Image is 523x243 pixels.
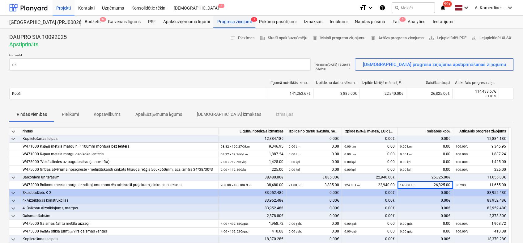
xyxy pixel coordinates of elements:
[289,145,300,148] small: 0.00 t.m
[400,145,412,148] small: 0.00 t.m
[221,166,283,174] div: 225.00
[349,67,350,71] p: -
[344,228,395,235] div: 0.00
[506,4,514,11] i: keyboard_arrow_down
[456,158,506,166] div: 1,425.00
[23,235,215,243] div: Koplietošanas telpas
[429,35,466,42] span: Lejupielādēt PDF
[456,222,468,225] small: 100.00%
[221,228,283,235] div: 410.08
[221,150,283,158] div: 1,887.24
[453,174,509,181] div: 11,655.00€
[400,230,413,233] small: 0.00 gab.
[456,153,468,156] small: 100.00%
[344,222,358,225] small: 0.00 gab.
[286,128,342,135] div: Izpilde no darbu sākuma, neskaitot kārtējā mēneša izpildi
[23,181,215,189] div: W472000 Balkonu metāla margu ar stiklojumu montāža atbilstoši projektam, cinkots un krāsots
[363,61,506,69] div: [DEMOGRAPHIC_DATA] progresa ziņojuma apstiprināšanas ziņojumu
[456,160,468,164] small: 100.00%
[9,41,67,48] p: Apstiprināts
[23,197,215,204] div: 4- Aizpildošās konstrukcijas
[400,150,450,158] div: 0.00
[429,16,457,28] a: Iestatījumi
[10,135,17,143] span: keyboard_arrow_down
[289,153,300,156] small: 0.00 t.m
[255,16,300,28] div: Pirkuma pasūtījumi
[342,174,398,181] div: 22,940.00€
[400,222,413,225] small: 0.00 gab.
[218,204,286,212] div: 83,952.48€
[440,4,446,11] i: notifications
[289,222,302,225] small: 0.00 gab.
[456,150,506,158] div: 1,887.24
[23,166,215,174] div: W475000 Grīdas atvēruma nosegreste - metinātskarsti cinkots tērauda režģis 560x560mm; acs izmērs ...
[218,128,286,135] div: Līgumā noteiktās izmaksas
[316,67,325,71] p: Atvērts :
[344,145,356,148] small: 0.00 t.m
[251,17,257,22] span: 1
[286,212,342,220] div: 0.00€
[289,183,302,187] small: 21.00 t.m
[471,35,511,42] span: Lejupielādēt XLSX
[398,128,453,135] div: Saistības kopā
[9,53,311,58] p: komentēt
[456,168,468,171] small: 100.00%
[462,4,470,11] i: keyboard_arrow_down
[286,235,342,243] div: 0.00€
[398,135,453,143] div: 0.00€
[362,81,404,85] div: Izpilde kārtējā mēnesī, EUR (bez PVN)
[398,204,453,212] div: 0.00€
[289,228,339,235] div: 0.00
[344,230,358,233] small: 0.00 gab.
[221,158,283,166] div: 1,425.00
[218,189,286,197] div: 83,952.48€
[326,16,351,28] a: Ienākumi
[10,189,17,197] span: keyboard_arrow_down
[367,4,374,11] i: keyboard_arrow_down
[344,166,395,174] div: 0.00
[289,160,300,164] small: 0.00 kpl
[475,5,506,10] span: A. Kamerdinerovs
[218,4,224,8] span: 4
[221,220,283,228] div: 1,968.72
[398,174,453,181] div: 26,825.00€
[289,166,339,174] div: 0.00
[23,158,215,166] div: W475000 "Velo" sliedes uz pagrabstāvu (ja nav lifta)
[144,16,159,28] div: PSF
[327,63,350,67] p: [DATE] 13:20:41
[221,168,247,171] small: 2.00 × 112.50€ / kpl
[260,35,307,42] span: Skatīt apakšuzņēmēju
[398,235,453,243] div: 0.00€
[286,189,342,197] div: 0.00€
[344,181,395,189] div: 22,940.00
[221,153,248,156] small: 58.32 × 32.36€ / t.m
[400,181,450,189] div: 26,825.00
[289,143,339,150] div: 0.00
[370,35,376,41] span: delete
[400,168,411,171] small: 0.00 kpl
[309,33,368,43] button: Mainīt progresa ziņojumu
[342,189,398,197] div: 0.00€
[218,235,286,243] div: 18,370.28€
[159,16,213,28] a: Apakšuzņēmuma līgumi
[426,33,469,43] button: Lejupielādēt PDF
[400,158,450,166] div: 0.00
[456,183,466,187] small: 30.29%
[399,17,406,22] span: 6
[135,111,182,118] p: Apakšuzņēmuma līgums
[289,181,339,189] div: 3,885.00
[469,33,514,43] button: Lejupielādēt XLSX
[300,16,326,28] a: Izmaksas
[471,35,477,41] span: save_alt
[453,235,509,243] div: 18,370.28€
[400,166,450,174] div: 0.00
[344,158,395,166] div: 0.00
[453,135,509,143] div: 12,884.18€
[370,35,424,42] span: Arhīva progresa ziņojums
[344,168,355,171] small: 0.00 kpl
[453,212,509,220] div: 2,378.80€
[23,135,215,143] div: Koplietošanas telpas
[342,135,398,143] div: 0.00€
[312,35,365,42] span: Mainīt progresa ziņojumu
